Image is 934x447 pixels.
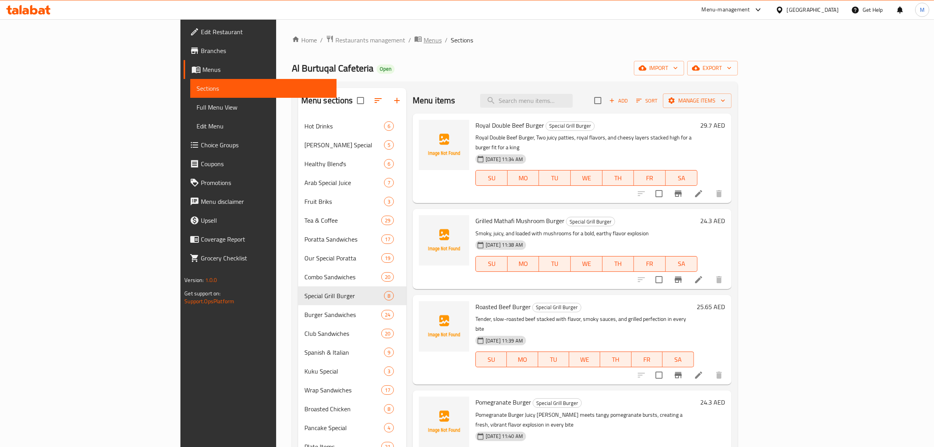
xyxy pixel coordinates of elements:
div: Broasted Chicken [304,404,384,414]
div: Spanish & Italian [304,348,384,357]
span: Tea & Coffee [304,216,381,225]
span: Sort sections [369,91,388,110]
span: 8 [384,405,393,413]
div: [PERSON_NAME] Special5 [298,136,406,154]
button: delete [710,366,728,385]
a: Full Menu View [190,98,337,117]
div: Hot Drinks6 [298,117,406,136]
span: Healthy Blend's [304,159,384,169]
span: [DATE] 11:38 AM [482,241,526,249]
div: Special Grill Burger [533,398,582,408]
span: Poratta Sandwiches [304,234,381,244]
div: Burger Sandwiches24 [298,305,406,324]
span: Sections [451,35,473,45]
a: Support.OpsPlatform [184,296,234,306]
li: / [408,35,411,45]
div: items [384,366,394,376]
button: TU [538,352,569,367]
div: Arab Special Juice7 [298,173,406,192]
span: 9 [384,349,393,356]
img: Pomegranate Burger [419,397,469,447]
button: FR [632,352,663,367]
span: Select section [590,92,606,109]
button: Sort [634,95,660,107]
span: 20 [382,330,393,337]
div: items [381,234,394,244]
div: Poratta Sandwiches17 [298,230,406,249]
p: Tender, slow-roasted beef stacked with flavor, smoky sauces, and grilled perfection in every bite [475,314,694,334]
p: Pomegranate Burger Juicy [PERSON_NAME] meets tangy pomegranate bursts, creating a fresh, vibrant ... [475,410,697,430]
span: Special Grill Burger [546,121,594,130]
div: Pancake Special4 [298,418,406,437]
span: Hot Drinks [304,121,384,131]
a: Edit menu item [694,370,703,380]
button: TU [539,256,571,272]
span: Combo Sandwiches [304,272,381,282]
span: Coupons [201,159,330,169]
div: Fruit Briks3 [298,192,406,211]
span: Manage items [669,96,725,106]
button: WE [571,256,603,272]
div: items [384,197,394,206]
a: Grocery Checklist [184,249,337,267]
span: Sort items [631,95,663,107]
button: TH [600,352,631,367]
span: Select to update [651,367,667,383]
div: items [381,272,394,282]
span: Get support on: [184,288,220,299]
button: FR [634,256,666,272]
div: items [381,385,394,395]
span: Sections [197,84,330,93]
span: 8 [384,292,393,300]
a: Promotions [184,173,337,192]
span: 20 [382,273,393,281]
a: Coverage Report [184,230,337,249]
a: Edit menu item [694,275,703,284]
div: Healthy Blend's6 [298,154,406,173]
div: Burger Sandwiches [304,310,381,319]
button: SA [666,256,697,272]
span: 7 [384,179,393,187]
span: SA [666,354,690,365]
span: Branches [201,46,330,55]
button: Branch-specific-item [669,184,688,203]
div: Wrap Sandwiches17 [298,381,406,399]
span: Menu disclaimer [201,197,330,206]
span: 29 [382,217,393,224]
div: items [384,348,394,357]
div: Club Sandwiches20 [298,324,406,343]
span: 4 [384,424,393,432]
span: Edit Restaurant [201,27,330,37]
span: [DATE] 11:39 AM [482,337,526,344]
span: SA [669,258,694,269]
a: Branches [184,41,337,60]
span: Coverage Report [201,234,330,244]
a: Coupons [184,154,337,173]
div: Kuku Special3 [298,362,406,381]
span: Royal Double Beef Burger [475,119,544,131]
div: Spanish & Italian9 [298,343,406,362]
div: Zakis Special [304,140,384,150]
span: Fruit Briks [304,197,384,206]
span: Add [608,96,629,105]
div: Arab Special Juice [304,178,384,187]
span: [DATE] 11:40 AM [482,432,526,440]
span: Our Special Poratta [304,253,381,263]
button: TU [539,170,571,186]
span: TH [606,258,631,269]
span: Roasted Beef Burger [475,301,531,313]
span: 3 [384,368,393,375]
span: SU [479,354,504,365]
button: SU [475,256,508,272]
button: export [687,61,738,75]
h6: 25.65 AED [697,301,725,312]
span: 1.0.0 [205,275,217,285]
div: Tea & Coffee29 [298,211,406,230]
p: Smoky, juicy, and loaded with mushrooms for a bold, earthy flavor explosion [475,229,697,238]
div: items [384,159,394,169]
span: Select to update [651,185,667,202]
